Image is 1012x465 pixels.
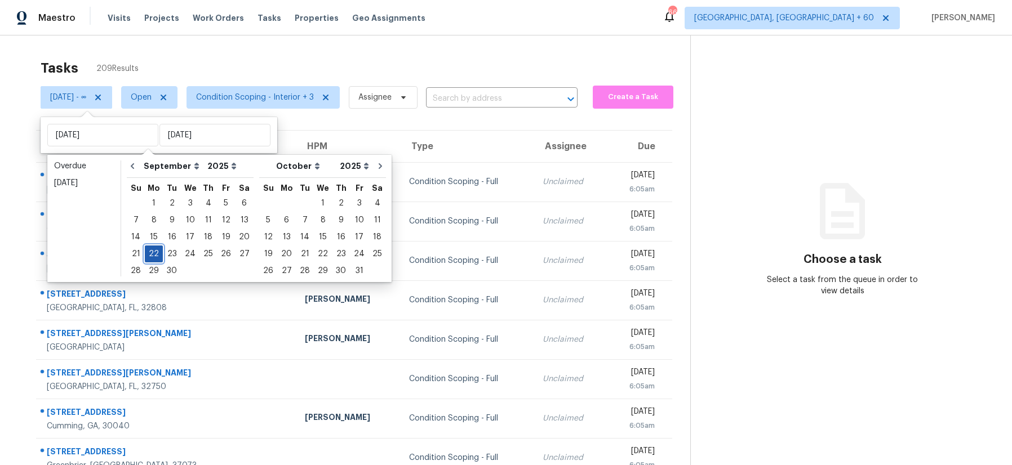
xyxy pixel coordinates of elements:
div: Condition Scoping - Full [409,255,525,266]
abbr: Friday [356,184,363,192]
div: [DATE] [616,248,655,262]
div: [DATE] [616,169,655,184]
div: 21 [127,246,145,262]
select: Year [337,158,372,175]
span: [PERSON_NAME] [927,12,995,24]
div: 20 [235,229,254,245]
span: Create a Task [598,91,668,104]
div: Wed Sep 10 2025 [181,212,199,229]
span: Tasks [258,14,281,22]
div: 30 [332,263,350,279]
div: Wed Oct 29 2025 [314,262,332,279]
div: 24 [350,246,369,262]
div: 1716 Stroudville Rd [47,170,287,184]
abbr: Saturday [239,184,250,192]
span: Assignee [358,92,392,103]
div: 7 [127,212,145,228]
div: 5 [217,195,235,211]
div: 24 [181,246,199,262]
div: 10 [181,212,199,228]
div: 18 [369,229,386,245]
div: Sat Oct 11 2025 [369,212,386,229]
div: Fri Sep 26 2025 [217,245,235,262]
div: Fri Sep 12 2025 [217,212,235,229]
div: 4 [369,195,386,211]
div: Sun Sep 21 2025 [127,245,145,262]
div: Thu Oct 09 2025 [332,212,350,229]
span: Condition Scoping - Interior + 3 [196,92,314,103]
div: 6:05am [616,420,655,431]
div: [PERSON_NAME] [305,412,391,426]
div: Tue Oct 07 2025 [296,212,314,229]
div: [GEOGRAPHIC_DATA], FL, 32750 [47,381,287,392]
div: Select a task from the queue in order to view details [767,274,918,297]
div: Wed Oct 01 2025 [314,195,332,212]
div: 6:05am [616,184,655,195]
abbr: Friday [222,184,230,192]
div: 19 [217,229,235,245]
div: 10 [350,212,369,228]
div: [DATE] [616,445,655,459]
div: Fri Sep 19 2025 [217,229,235,245]
div: Unclaimed [543,452,598,463]
abbr: Sunday [131,184,141,192]
abbr: Thursday [203,184,214,192]
span: Open [131,92,152,103]
div: 664 [668,7,676,18]
span: Work Orders [193,12,244,24]
div: Wed Sep 03 2025 [181,195,199,212]
div: [DATE] [616,406,655,420]
div: Condition Scoping - Full [409,176,525,187]
div: Mon Sep 15 2025 [145,229,163,245]
div: Tue Oct 28 2025 [296,262,314,279]
div: Mon Sep 29 2025 [145,262,163,279]
input: Search by address [426,90,546,108]
div: 1 [145,195,163,211]
div: Sun Oct 05 2025 [259,212,277,229]
div: 23 [163,246,181,262]
div: Unclaimed [543,334,598,345]
abbr: Tuesday [167,184,177,192]
div: Wed Oct 08 2025 [314,212,332,229]
input: Mon, Sep 21 [159,124,270,146]
div: 6:05am [616,302,655,313]
div: [PERSON_NAME] [305,333,391,347]
div: 17 [181,229,199,245]
div: Wed Oct 22 2025 [314,245,332,262]
abbr: Wednesday [317,184,329,192]
div: Wed Sep 24 2025 [181,245,199,262]
div: [STREET_ADDRESS] [47,406,287,421]
abbr: Tuesday [300,184,310,192]
div: 29 [145,263,163,279]
div: Unclaimed [543,294,598,306]
div: [STREET_ADDRESS][PERSON_NAME] [47,328,287,342]
button: Go to next month [372,155,389,177]
div: 6:05am [616,341,655,352]
div: [DATE] [616,288,655,302]
div: Overdue [54,160,114,172]
div: 28 [296,263,314,279]
th: Address [36,131,296,162]
div: 8 [314,212,332,228]
div: Mon Oct 13 2025 [277,229,296,245]
div: Tue Oct 14 2025 [296,229,314,245]
div: Mon Sep 08 2025 [145,212,163,229]
div: Thu Sep 25 2025 [199,245,217,262]
div: [STREET_ADDRESS][PERSON_NAME] [47,367,287,381]
div: Fri Oct 31 2025 [350,262,369,279]
div: 27 [277,263,296,279]
div: 6:05am [616,262,655,274]
div: [DATE] [616,209,655,223]
div: 315 Radcliffe Trce [47,249,287,263]
select: Month [273,158,337,175]
h2: Tasks [41,62,78,74]
abbr: Saturday [372,184,383,192]
div: 22 [314,246,332,262]
th: Type [400,131,534,162]
span: Properties [295,12,339,24]
div: 23 [332,246,350,262]
div: Sun Oct 26 2025 [259,262,277,279]
div: 2 [332,195,350,211]
div: Conyers, GA, 30013 [47,223,287,235]
div: 5 [259,212,277,228]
